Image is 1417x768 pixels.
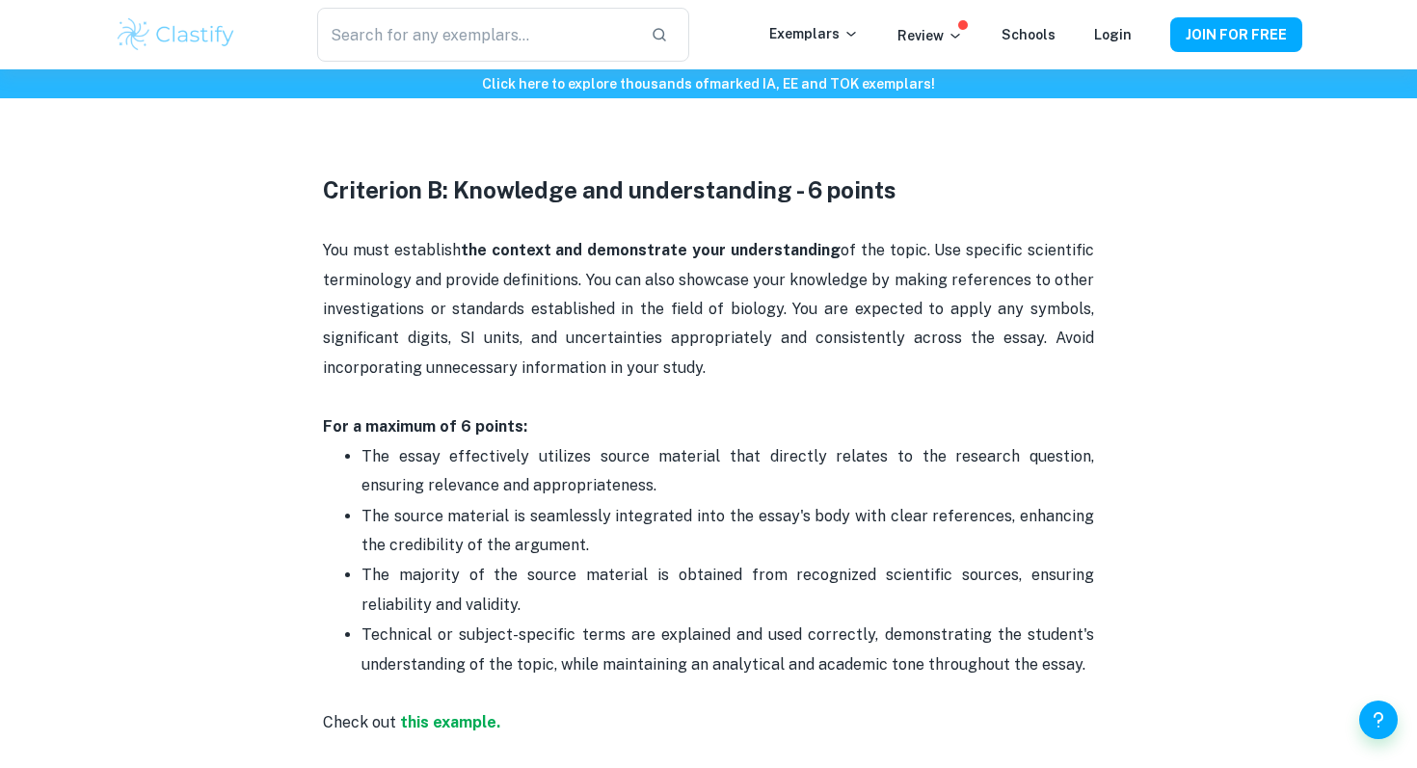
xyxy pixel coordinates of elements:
button: JOIN FOR FREE [1170,17,1302,52]
strong: the context and demonstrate your understanding [461,241,841,259]
h6: Click here to explore thousands of marked IA, EE and TOK exemplars ! [4,73,1413,94]
strong: Criterion B: Knowledge and understanding - 6 points [323,176,896,203]
p: The essay effectively utilizes source material that directly relates to the research question, en... [361,442,1094,501]
a: this example. [396,713,500,731]
strong: For a maximum of 6 points: [323,417,527,436]
p: The source material is seamlessly integrated into the essay's body with clear references, enhanci... [361,502,1094,561]
a: Schools [1002,27,1056,42]
input: Search for any exemplars... [317,8,635,62]
strong: this example. [400,713,500,731]
p: Technical or subject-specific terms are explained and used correctly, demonstrating the student's... [361,621,1094,679]
img: Clastify logo [115,15,237,54]
a: Login [1094,27,1132,42]
p: The majority of the source material is obtained from recognized scientific sources, ensuring reli... [361,561,1094,620]
p: Exemplars [769,23,859,44]
p: Review [897,25,963,46]
p: You must establish of the topic. Use specific scientific terminology and provide definitions. You... [323,236,1094,441]
button: Help and Feedback [1359,701,1398,739]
